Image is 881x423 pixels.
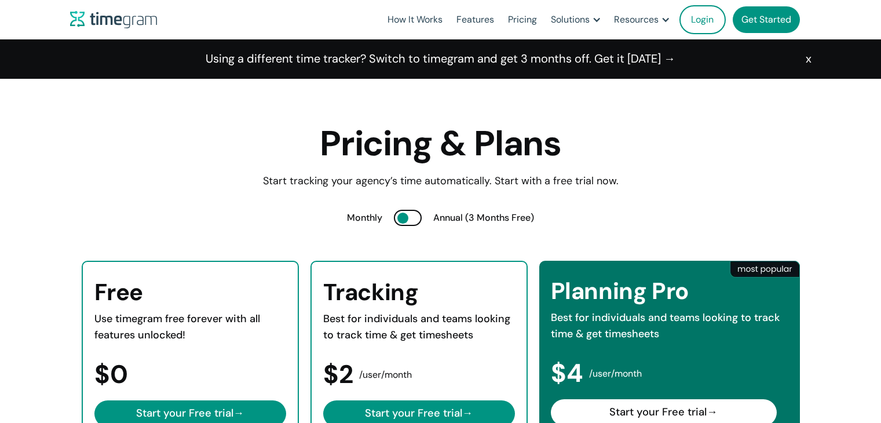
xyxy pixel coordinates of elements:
[462,406,473,420] span: →
[551,278,788,304] h3: Planning Pro
[169,125,713,162] h1: Pricing & Plans
[733,6,800,33] a: Get Started
[94,311,286,344] div: Use timegram free forever with all features unlocked!
[551,366,788,382] div: $4
[433,210,534,226] div: Annual (3 Months Free)
[589,366,642,382] span: /user/month
[206,51,675,67] a: Using a different time tracker? Switch to timegram and get 3 months off. Get it [DATE] →
[347,210,382,226] div: Monthly
[707,405,717,419] span: →
[679,5,726,34] a: Login
[323,367,515,383] div: $2
[806,51,811,67] div: x
[94,367,286,383] div: $0
[551,12,590,28] div: Solutions
[323,311,515,344] div: Best for individuals and teams looking to track time & get timesheets
[614,12,659,28] div: Resources
[359,367,412,383] span: /user/month
[551,310,788,342] div: Best for individuals and teams looking to track time & get timesheets
[94,279,286,305] h3: Free
[169,173,713,189] div: Start tracking your agency’s time automatically. Start with a free trial now.
[323,279,515,305] h3: Tracking
[233,406,244,420] span: →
